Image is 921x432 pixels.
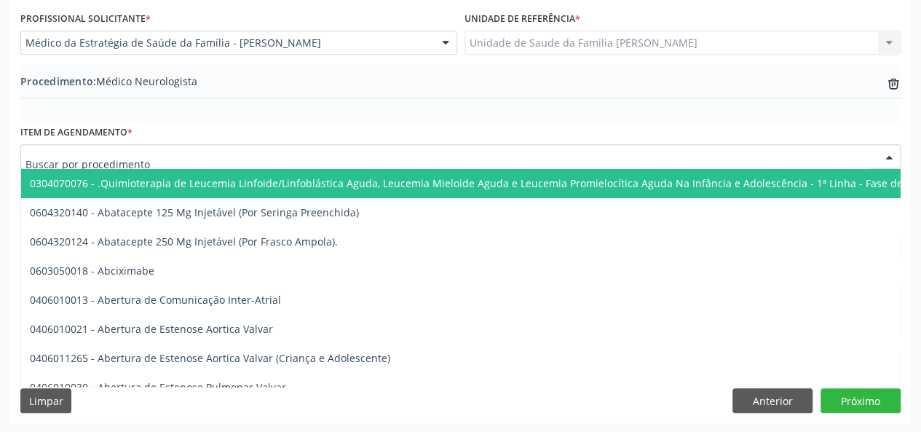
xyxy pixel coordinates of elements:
span: 0603050018 - Abciximabe [30,264,154,278]
span: 0406010021 - Abertura de Estenose Aortica Valvar [30,322,273,336]
button: Limpar [20,388,71,413]
button: Anterior [732,388,813,413]
span: 0406010013 - Abertura de Comunicação Inter-Atrial [30,293,281,307]
label: Unidade de referência [465,8,580,31]
button: Próximo [821,388,901,413]
span: Procedimento: [20,74,96,88]
span: 0406011265 - Abertura de Estenose Aortica Valvar (Criança e Adolescente) [30,351,390,365]
span: 0604320140 - Abatacepte 125 Mg Injetável (Por Seringa Preenchida) [30,205,359,219]
span: Médico da Estratégia de Saúde da Família - [PERSON_NAME] [25,36,427,50]
label: Profissional Solicitante [20,8,151,31]
input: Buscar por procedimento [25,149,871,178]
span: 0604320124 - Abatacepte 250 Mg Injetável (Por Frasco Ampola). [30,235,338,248]
span: 0406010030 - Abertura de Estenose Pulmonar Valvar [30,380,286,394]
label: Item de agendamento [20,122,133,144]
span: Médico Neurologista [20,74,197,89]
